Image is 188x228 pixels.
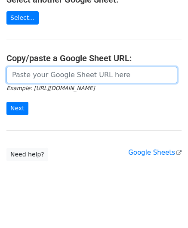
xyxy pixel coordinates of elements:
a: Select... [6,11,39,25]
small: Example: [URL][DOMAIN_NAME] [6,85,95,91]
input: Next [6,102,28,115]
iframe: Chat Widget [145,187,188,228]
a: Google Sheets [128,149,182,156]
a: Need help? [6,148,48,161]
input: Paste your Google Sheet URL here [6,67,177,83]
h4: Copy/paste a Google Sheet URL: [6,53,182,63]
